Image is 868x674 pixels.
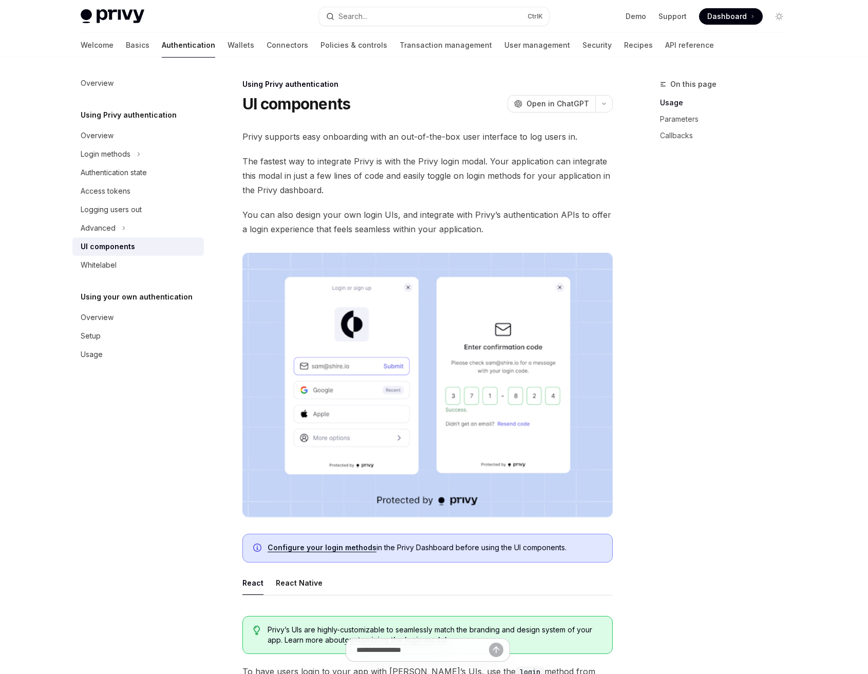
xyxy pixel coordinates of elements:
a: Configure your login methods [268,543,376,552]
a: Authentication [162,33,215,58]
div: Authentication state [81,166,147,179]
a: Parameters [660,111,796,127]
h5: Using your own authentication [81,291,193,303]
button: Toggle dark mode [771,8,787,25]
span: Dashboard [707,11,747,22]
a: API reference [665,33,714,58]
div: Usage [81,348,103,361]
button: Advanced [72,219,204,237]
a: Usage [72,345,204,364]
a: UI components [72,237,204,256]
a: Demo [626,11,646,22]
span: On this page [670,78,716,90]
a: Logging users out [72,200,204,219]
a: Support [658,11,687,22]
a: Connectors [267,33,308,58]
div: UI components [81,240,135,253]
button: Search...CtrlK [319,7,549,26]
div: Using Privy authentication [242,79,613,89]
span: in the Privy Dashboard before using the UI components. [268,542,602,553]
a: Callbacks [660,127,796,144]
svg: Info [253,544,263,554]
button: React Native [276,571,323,595]
div: Whitelabel [81,259,117,271]
span: You can also design your own login UIs, and integrate with Privy’s authentication APIs to offer a... [242,208,613,236]
div: Advanced [81,222,116,234]
a: Dashboard [699,8,763,25]
a: Whitelabel [72,256,204,274]
img: images/Onboard.png [242,253,613,517]
a: Overview [72,74,204,92]
div: Overview [81,129,114,142]
span: Privy supports easy onboarding with an out-of-the-box user interface to log users in. [242,129,613,144]
a: Authentication state [72,163,204,182]
a: Welcome [81,33,114,58]
div: Logging users out [81,203,142,216]
a: Security [582,33,612,58]
a: User management [504,33,570,58]
div: Overview [81,311,114,324]
h5: Using Privy authentication [81,109,177,121]
span: The fastest way to integrate Privy is with the Privy login modal. Your application can integrate ... [242,154,613,197]
div: Setup [81,330,101,342]
a: Policies & controls [320,33,387,58]
div: Login methods [81,148,130,160]
div: Access tokens [81,185,130,197]
h1: UI components [242,95,350,113]
svg: Tip [253,626,260,635]
a: Access tokens [72,182,204,200]
a: Wallets [228,33,254,58]
button: Login methods [72,145,204,163]
img: light logo [81,9,144,24]
a: Setup [72,327,204,345]
a: Overview [72,126,204,145]
div: Overview [81,77,114,89]
a: Basics [126,33,149,58]
div: Search... [338,10,367,23]
button: Send message [489,643,503,657]
input: Ask a question... [356,639,489,661]
a: Overview [72,308,204,327]
button: Open in ChatGPT [507,95,595,113]
a: Recipes [624,33,653,58]
a: Transaction management [400,33,492,58]
span: Open in ChatGPT [526,99,589,109]
span: Ctrl K [527,12,543,21]
span: Privy’s UIs are highly-customizable to seamlessly match the branding and design system of your ap... [268,625,602,645]
button: React [242,571,263,595]
a: Usage [660,95,796,111]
